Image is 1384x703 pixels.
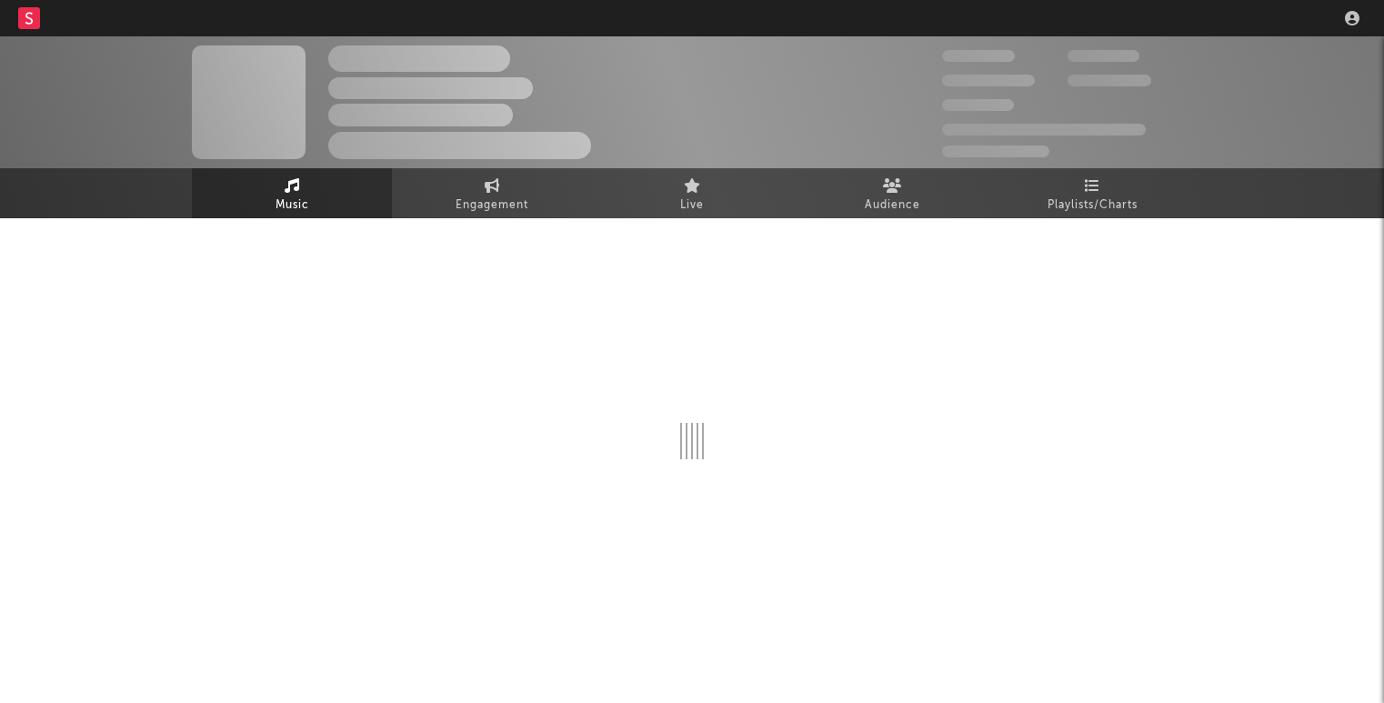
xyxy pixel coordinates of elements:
[592,168,792,218] a: Live
[1048,195,1138,216] span: Playlists/Charts
[680,195,704,216] span: Live
[456,195,528,216] span: Engagement
[992,168,1192,218] a: Playlists/Charts
[942,146,1049,157] span: Jump Score: 85.0
[276,195,309,216] span: Music
[942,99,1014,111] span: 100,000
[942,50,1015,62] span: 300,000
[1068,75,1151,86] span: 1,000,000
[865,195,920,216] span: Audience
[192,168,392,218] a: Music
[1068,50,1139,62] span: 100,000
[392,168,592,218] a: Engagement
[942,75,1035,86] span: 50,000,000
[942,124,1146,136] span: 50,000,000 Monthly Listeners
[792,168,992,218] a: Audience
